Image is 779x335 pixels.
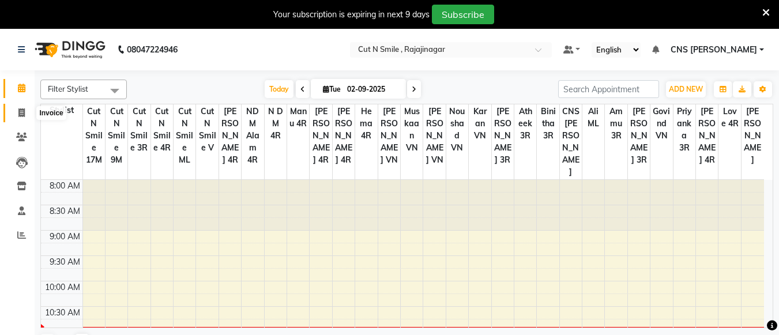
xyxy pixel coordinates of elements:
span: Cut n Smile 4R [151,104,173,155]
span: [PERSON_NAME] 4R [310,104,332,167]
span: [PERSON_NAME] 3R [492,104,514,167]
button: ADD NEW [666,81,706,97]
span: [PERSON_NAME] 4R [219,104,241,167]
span: [PERSON_NAME] 4R [696,104,718,167]
span: ADD NEW [669,85,703,93]
span: CNS [PERSON_NAME] [671,44,757,56]
div: 10:30 AM [43,307,82,319]
span: Priyanka 3R [673,104,695,155]
span: Karan VN [469,104,491,143]
span: Ammu 3R [605,104,627,143]
span: [PERSON_NAME] VN [423,104,445,167]
span: N D M 4R [265,104,287,143]
img: logo [29,33,108,66]
span: Manu 4R [287,104,309,131]
div: Invoice [36,106,66,120]
span: Hema 4R [355,104,377,143]
span: Govind VN [650,104,672,143]
span: [PERSON_NAME] 4R [333,104,355,167]
span: Cut N Smile ML [174,104,195,167]
span: Love 4R [718,104,740,131]
span: Tue [320,85,344,93]
span: Atheek 3R [514,104,536,143]
span: Binitha 3R [537,104,559,143]
span: NDM Alam 4R [242,104,264,167]
span: Ali ML [582,104,604,131]
input: 2025-09-02 [344,81,401,98]
span: Cut N Smile 17M [83,104,105,167]
div: 10:00 AM [43,281,82,293]
span: Muskaan VN [401,104,423,155]
span: [PERSON_NAME] [742,104,764,167]
div: 9:30 AM [47,256,82,268]
span: CNS [PERSON_NAME] [560,104,582,179]
span: Cut N Smile V [196,104,218,155]
span: [PERSON_NAME] 3R [628,104,650,167]
button: Subscribe [432,5,494,24]
div: 8:00 AM [47,180,82,192]
div: 8:30 AM [47,205,82,217]
span: [PERSON_NAME] VN [378,104,400,167]
span: Noushad VN [446,104,468,155]
span: Filter Stylist [48,84,88,93]
span: Today [265,80,293,98]
span: Cut N Smile 9M [106,104,127,167]
div: Your subscription is expiring in next 9 days [273,9,430,21]
div: 9:00 AM [47,231,82,243]
span: Cut N Smile 3R [128,104,150,155]
b: 08047224946 [127,33,178,66]
input: Search Appointment [558,80,659,98]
